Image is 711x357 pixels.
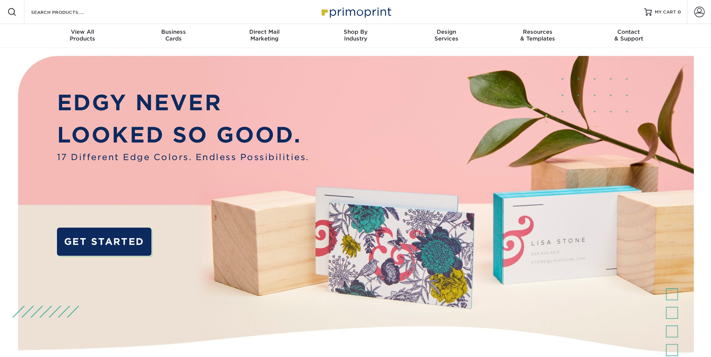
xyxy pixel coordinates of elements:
p: EDGY NEVER [57,87,309,118]
span: 17 Different Edge Colors. Endless Possibilities. [57,151,309,163]
span: Contact [583,28,674,35]
span: Design [401,28,492,35]
img: Primoprint [318,4,393,20]
a: Direct MailMarketing [219,24,310,48]
input: SEARCH PRODUCTS..... [30,7,103,16]
span: MY CART [655,9,676,15]
a: Resources& Templates [492,24,583,48]
span: Direct Mail [219,28,310,35]
span: Business [128,28,219,35]
a: DesignServices [401,24,492,48]
div: Services [401,28,492,42]
div: Cards [128,28,219,42]
div: Products [37,28,128,42]
div: & Support [583,28,674,42]
a: View AllProducts [37,24,128,48]
span: Resources [492,28,583,35]
div: & Templates [492,28,583,42]
div: Marketing [219,28,310,42]
a: BusinessCards [128,24,219,48]
a: Contact& Support [583,24,674,48]
p: LOOKED SO GOOD. [57,119,309,151]
span: View All [37,28,128,35]
span: 0 [678,9,681,15]
span: Shop By [310,28,401,35]
div: Industry [310,28,401,42]
a: GET STARTED [57,228,151,256]
a: Shop ByIndustry [310,24,401,48]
